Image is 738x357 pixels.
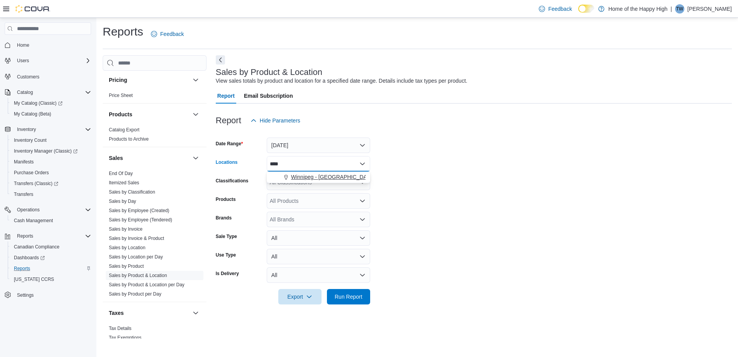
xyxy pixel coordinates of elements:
span: Reports [14,231,91,241]
button: [DATE] [267,138,370,153]
span: Inventory [14,125,91,134]
button: Open list of options [359,198,366,204]
span: TW [676,4,684,14]
span: Home [14,40,91,50]
a: Sales by Location per Day [109,254,163,260]
span: Tax Exemptions [109,335,142,341]
span: [US_STATE] CCRS [14,276,54,282]
a: My Catalog (Classic) [11,99,66,108]
span: Dashboards [14,255,45,261]
button: Products [109,110,190,118]
span: Sales by Employee (Tendered) [109,217,172,223]
span: Sales by Invoice [109,226,142,232]
h3: Taxes [109,309,124,317]
span: Customers [17,74,39,80]
span: Reports [17,233,33,239]
button: Hide Parameters [247,113,303,128]
button: Inventory Count [8,135,94,146]
a: Cash Management [11,216,56,225]
h3: Products [109,110,132,118]
span: Inventory [17,126,36,133]
a: Reports [11,264,33,273]
a: Catalog Export [109,127,139,133]
div: Taxes [103,324,207,345]
span: Feedback [548,5,572,13]
button: Users [14,56,32,65]
div: View sales totals by product and location for a specified date range. Details include tax types p... [216,77,467,85]
a: Transfers (Classic) [11,179,61,188]
span: End Of Day [109,170,133,177]
a: Sales by Product & Location [109,273,167,278]
span: My Catalog (Beta) [11,109,91,119]
span: Home [17,42,29,48]
span: My Catalog (Classic) [11,99,91,108]
button: Sales [109,154,190,162]
span: Manifests [11,157,91,167]
h3: Report [216,116,241,125]
button: Taxes [109,309,190,317]
button: Manifests [8,156,94,167]
a: Tax Exemptions [109,335,142,340]
span: Purchase Orders [14,170,49,176]
button: Pricing [191,75,200,85]
span: Canadian Compliance [11,242,91,252]
button: [US_STATE] CCRS [8,274,94,285]
span: Sales by Product & Location per Day [109,282,184,288]
span: Sales by Invoice & Product [109,235,164,241]
button: Sales [191,153,200,163]
span: My Catalog (Beta) [14,111,51,117]
button: Run Report [327,289,370,304]
a: Sales by Product [109,263,144,269]
span: Feedback [160,30,184,38]
button: Inventory [2,124,94,135]
button: Cash Management [8,215,94,226]
a: Inventory Count [11,136,50,145]
a: Products to Archive [109,136,149,142]
a: End Of Day [109,171,133,176]
button: Reports [14,231,36,241]
label: Date Range [216,141,243,147]
span: Winnipeg - [GEOGRAPHIC_DATA] - Garden Variety [291,173,415,181]
span: Operations [17,207,40,213]
a: Price Sheet [109,93,133,98]
button: Users [2,55,94,66]
span: Settings [17,292,34,298]
span: Reports [14,265,30,272]
div: Pricing [103,91,207,103]
span: Inventory Manager (Classic) [11,146,91,156]
a: My Catalog (Classic) [8,98,94,109]
a: Purchase Orders [11,168,52,177]
label: Classifications [216,178,249,184]
a: Inventory Manager (Classic) [11,146,81,156]
a: My Catalog (Beta) [11,109,54,119]
button: Close list of options [359,161,366,167]
label: Use Type [216,252,236,258]
span: Customers [14,71,91,81]
span: Sales by Classification [109,189,155,195]
a: Dashboards [8,252,94,263]
button: My Catalog (Beta) [8,109,94,119]
span: Settings [14,290,91,300]
button: All [267,230,370,246]
button: Operations [2,204,94,215]
a: Home [14,41,32,50]
span: Hide Parameters [260,117,300,124]
span: Inventory Count [14,137,47,143]
span: Catalog [14,88,91,97]
button: Reports [8,263,94,274]
span: Inventory Count [11,136,91,145]
button: Canadian Compliance [8,241,94,252]
a: Transfers [11,190,36,199]
h3: Pricing [109,76,127,84]
span: Export [283,289,317,304]
a: Sales by Day [109,199,136,204]
button: Purchase Orders [8,167,94,178]
h3: Sales by Product & Location [216,68,322,77]
div: Sales [103,169,207,302]
span: Sales by Product per Day [109,291,161,297]
span: Canadian Compliance [14,244,59,250]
